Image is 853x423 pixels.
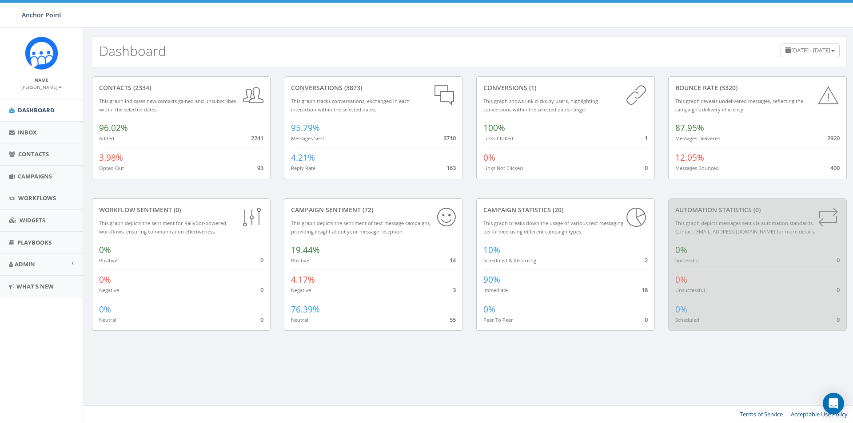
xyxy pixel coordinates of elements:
span: 3710 [443,134,456,142]
small: Links Clicked [483,135,513,142]
small: Peer To Peer [483,316,513,323]
span: 4.17% [291,274,315,285]
span: 0% [675,244,687,256]
small: Scheduled & Recurring [483,257,536,264]
a: Terms of Service [740,410,783,418]
div: contacts [99,83,263,92]
span: 18 [642,286,648,294]
small: Messages Delivered [675,135,721,142]
small: This graph depicts the sentiment of text message campaigns, providing insight about your message ... [291,220,431,235]
span: (2334) [132,83,151,92]
span: (1) [527,83,536,92]
small: [PERSON_NAME] [21,84,62,90]
span: 19.44% [291,244,320,256]
span: 100% [483,122,505,134]
small: This graph depicts messages sent via automation standards. Contact [EMAIL_ADDRESS][DOMAIN_NAME] f... [675,220,815,235]
div: Campaign Sentiment [291,206,455,214]
div: conversations [291,83,455,92]
span: 10% [483,244,500,256]
small: This graph depicts the sentiment for RallyBot-powered workflows, ensuring communication effective... [99,220,226,235]
small: Links Not Clicked [483,165,523,171]
a: Acceptable Use Policy [791,410,848,418]
small: This graph breaks down the usage of various text messaging performed using different campaign types. [483,220,623,235]
span: Anchor Point [22,11,62,19]
span: Playbooks [17,238,52,246]
span: Contacts [18,150,49,158]
span: 0 [837,256,840,264]
span: Admin [15,260,35,268]
small: Scheduled [675,316,699,323]
div: Open Intercom Messenger [823,393,844,414]
span: Workflows [18,194,56,202]
span: 0% [675,274,687,285]
span: Inbox [18,128,37,136]
span: (3873) [343,83,362,92]
small: This graph shows link clicks by users, highlighting conversions within the selected dates range. [483,98,598,113]
small: Neutral [291,316,308,323]
small: Messages Bounced [675,165,719,171]
span: 0 [837,286,840,294]
span: What's New [16,282,54,290]
span: 12.05% [675,152,704,163]
span: 90% [483,274,500,285]
small: Successful [675,257,699,264]
small: Positive [99,257,117,264]
span: 0 [260,256,263,264]
span: Campaigns [18,172,52,180]
span: 0 [645,316,648,324]
small: Negative [291,287,311,293]
small: Positive [291,257,309,264]
span: 0 [260,286,263,294]
span: [DATE] - [DATE] [791,46,830,54]
img: Rally_platform_Icon_1.png [25,36,58,70]
h2: Dashboard [99,43,166,58]
span: Widgets [20,216,45,224]
div: Campaign Statistics [483,206,648,214]
span: 1 [645,134,648,142]
span: 3.98% [99,152,123,163]
small: Neutral [99,316,116,323]
span: 400 [830,164,840,172]
small: Name [35,77,48,83]
div: Automation Statistics [675,206,840,214]
span: (3320) [718,83,737,92]
span: 2 [645,256,648,264]
small: Unsuccessful [675,287,705,293]
div: conversions [483,83,648,92]
div: Workflow Sentiment [99,206,263,214]
span: 4.21% [291,152,315,163]
small: Opted Out [99,165,124,171]
small: This graph tracks conversations, exchanged in each interaction within the selected dates. [291,98,410,113]
span: 0% [483,304,495,315]
span: 0 [645,164,648,172]
span: 93 [257,164,263,172]
small: This graph reveals undelivered messages, reflecting the campaign's delivery efficiency. [675,98,803,113]
span: 0% [99,244,111,256]
small: Immediate [483,287,508,293]
span: (0) [172,206,181,214]
span: 2920 [827,134,840,142]
span: 76.39% [291,304,320,315]
span: 2241 [251,134,263,142]
small: This graph indicates new contacts gained and unsubscribes within the selected dates. [99,98,236,113]
span: 0 [260,316,263,324]
span: 96.02% [99,122,128,134]
span: 14 [450,256,456,264]
span: (0) [752,206,761,214]
small: Reply Rate [291,165,315,171]
span: 87.95% [675,122,704,134]
span: 0 [837,316,840,324]
div: Bounce Rate [675,83,840,92]
small: Added [99,135,114,142]
span: 0% [99,304,111,315]
span: (72) [361,206,373,214]
span: 3 [453,286,456,294]
span: Dashboard [18,106,55,114]
span: 55 [450,316,456,324]
span: 163 [446,164,456,172]
small: Negative [99,287,119,293]
span: 0% [483,152,495,163]
span: 0% [675,304,687,315]
span: 95.79% [291,122,320,134]
small: Messages Sent [291,135,324,142]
